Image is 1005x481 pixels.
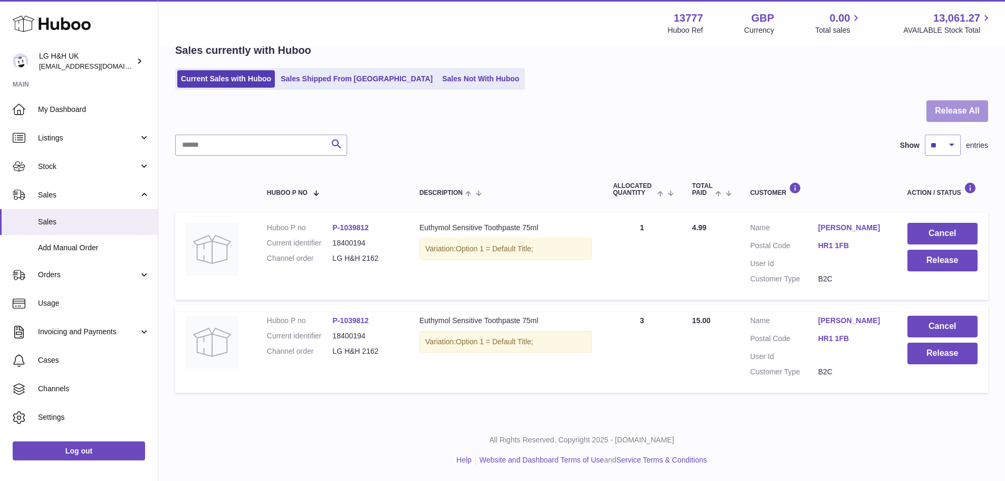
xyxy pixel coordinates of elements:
[907,343,978,364] button: Release
[167,435,997,445] p: All Rights Reserved. Copyright 2025 - [DOMAIN_NAME]
[818,334,886,344] a: HR1 1FB
[419,331,592,353] div: Variation:
[419,316,592,326] div: Euthymol Sensitive Toothpaste 75ml
[750,274,818,284] dt: Customer Type
[419,238,592,260] div: Variation:
[38,105,150,115] span: My Dashboard
[750,182,886,196] div: Customer
[332,223,369,232] a: P-1039812
[13,441,145,460] a: Log out
[456,456,472,464] a: Help
[750,334,818,346] dt: Postal Code
[476,455,707,465] li: and
[674,11,703,25] strong: 13777
[903,11,992,35] a: 13,061.27 AVAILABLE Stock Total
[267,346,333,356] dt: Channel order
[456,337,533,346] span: Option 1 = Default Title;
[332,346,398,356] dd: LG H&H 2162
[38,243,150,253] span: Add Manual Order
[907,182,978,196] div: Action / Status
[38,190,139,200] span: Sales
[750,352,818,362] dt: User Id
[830,11,850,25] span: 0.00
[966,140,988,150] span: entries
[277,70,436,88] a: Sales Shipped From [GEOGRAPHIC_DATA]
[668,25,703,35] div: Huboo Ref
[602,305,682,393] td: 3
[903,25,992,35] span: AVAILABLE Stock Total
[332,253,398,263] dd: LG H&H 2162
[692,223,706,232] span: 4.99
[480,456,604,464] a: Website and Dashboard Terms of Use
[186,316,238,369] img: no-photo.jpg
[39,62,155,70] span: [EMAIL_ADDRESS][DOMAIN_NAME]
[750,316,818,328] dt: Name
[267,253,333,263] dt: Channel order
[38,133,139,143] span: Listings
[751,11,774,25] strong: GBP
[267,238,333,248] dt: Current identifier
[818,367,886,377] dd: B2C
[692,183,713,196] span: Total paid
[907,250,978,271] button: Release
[815,11,862,35] a: 0.00 Total sales
[926,100,988,122] button: Release All
[38,270,139,280] span: Orders
[438,70,523,88] a: Sales Not With Huboo
[456,244,533,253] span: Option 1 = Default Title;
[933,11,980,25] span: 13,061.27
[815,25,862,35] span: Total sales
[907,316,978,337] button: Cancel
[613,183,655,196] span: ALLOCATED Quantity
[750,223,818,235] dt: Name
[818,241,886,251] a: HR1 1FB
[38,162,139,172] span: Stock
[267,316,333,326] dt: Huboo P no
[332,238,398,248] dd: 18400194
[818,274,886,284] dd: B2C
[900,140,920,150] label: Show
[744,25,774,35] div: Currency
[616,456,707,464] a: Service Terms & Conditions
[267,190,308,196] span: Huboo P no
[818,316,886,326] a: [PERSON_NAME]
[332,316,369,325] a: P-1039812
[177,70,275,88] a: Current Sales with Huboo
[750,367,818,377] dt: Customer Type
[38,217,150,227] span: Sales
[38,412,150,422] span: Settings
[175,43,311,58] h2: Sales currently with Huboo
[186,223,238,276] img: no-photo.jpg
[267,223,333,233] dt: Huboo P no
[38,355,150,365] span: Cases
[907,223,978,244] button: Cancel
[39,51,134,71] div: LG H&H UK
[332,331,398,341] dd: 18400194
[419,190,463,196] span: Description
[13,53,28,69] img: veechen@lghnh.co.uk
[750,241,818,253] dt: Postal Code
[267,331,333,341] dt: Current identifier
[818,223,886,233] a: [PERSON_NAME]
[38,384,150,394] span: Channels
[38,327,139,337] span: Invoicing and Payments
[692,316,711,325] span: 15.00
[750,259,818,269] dt: User Id
[602,212,682,300] td: 1
[419,223,592,233] div: Euthymol Sensitive Toothpaste 75ml
[38,298,150,308] span: Usage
